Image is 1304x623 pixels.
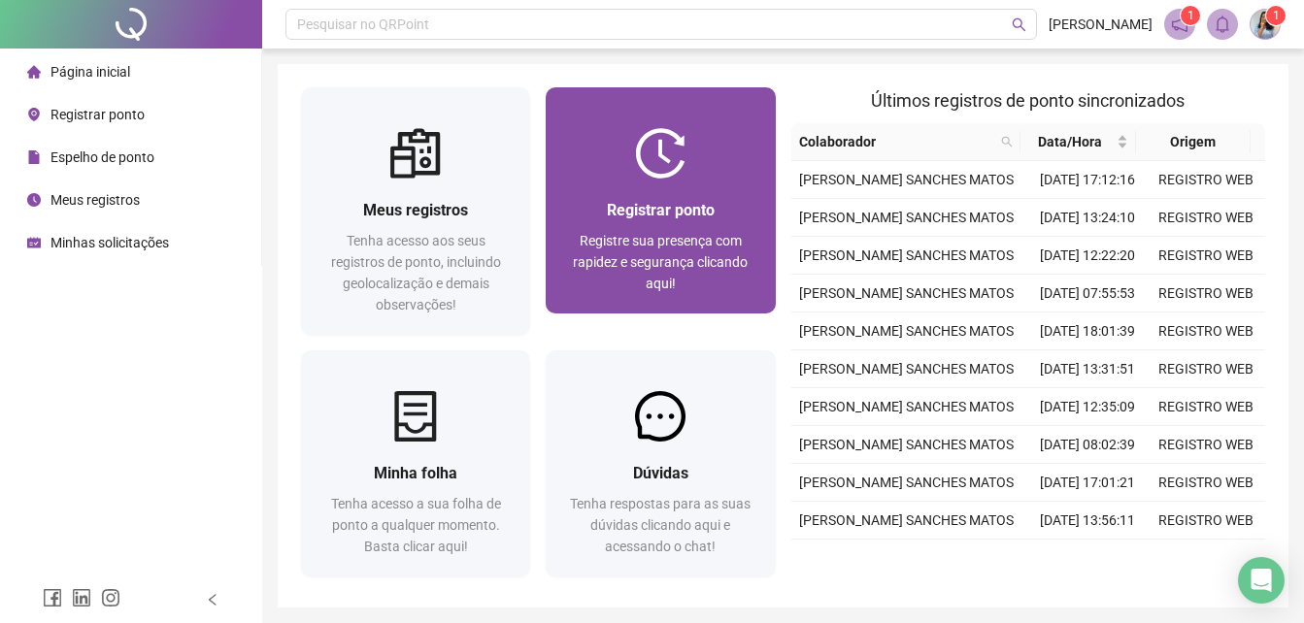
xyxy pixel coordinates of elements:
td: [DATE] 17:12:16 [1028,161,1147,199]
td: [DATE] 17:01:21 [1028,464,1147,502]
span: [PERSON_NAME] SANCHES MATOS [799,475,1014,490]
td: REGISTRO WEB [1147,388,1265,426]
span: facebook [43,588,62,607]
span: search [1001,136,1013,148]
td: [DATE] 12:22:20 [1028,237,1147,275]
span: Colaborador [799,131,994,152]
span: clock-circle [27,193,41,207]
td: REGISTRO WEB [1147,237,1265,275]
span: Dúvidas [633,464,688,482]
span: Minha folha [374,464,457,482]
span: 1 [1187,9,1194,22]
span: bell [1214,16,1231,33]
td: [DATE] 07:55:53 [1028,275,1147,312]
span: [PERSON_NAME] SANCHES MATOS [799,399,1014,414]
span: Minhas solicitações [50,235,169,250]
span: [PERSON_NAME] SANCHES MATOS [799,361,1014,377]
span: left [206,593,219,607]
td: [DATE] 13:24:10 [1028,199,1147,237]
span: [PERSON_NAME] SANCHES MATOS [799,285,1014,301]
span: [PERSON_NAME] SANCHES MATOS [799,247,1014,263]
span: [PERSON_NAME] SANCHES MATOS [799,172,1014,187]
span: schedule [27,236,41,249]
td: REGISTRO WEB [1147,312,1265,350]
span: [PERSON_NAME] SANCHES MATOS [799,323,1014,339]
td: REGISTRO WEB [1147,502,1265,540]
span: environment [27,108,41,121]
span: [PERSON_NAME] [1049,14,1153,35]
span: Registrar ponto [50,107,145,122]
span: [PERSON_NAME] SANCHES MATOS [799,210,1014,225]
sup: Atualize o seu contato no menu Meus Dados [1266,6,1286,25]
td: REGISTRO WEB [1147,350,1265,388]
td: REGISTRO WEB [1147,464,1265,502]
span: file [27,150,41,164]
span: Meus registros [363,201,468,219]
td: REGISTRO WEB [1147,275,1265,312]
th: Origem [1136,123,1251,161]
span: search [1012,17,1026,32]
sup: 1 [1181,6,1200,25]
span: [PERSON_NAME] SANCHES MATOS [799,512,1014,528]
span: Registre sua presença com rapidez e segurança clicando aqui! [573,233,748,291]
span: Meus registros [50,192,140,208]
td: [DATE] 12:36:43 [1028,540,1147,577]
span: Tenha acesso aos seus registros de ponto, incluindo geolocalização e demais observações! [331,233,501,312]
span: Tenha acesso a sua folha de ponto a qualquer momento. Basta clicar aqui! [331,496,501,554]
span: instagram [101,588,120,607]
td: REGISTRO WEB [1147,161,1265,199]
span: home [27,65,41,79]
a: Minha folhaTenha acesso a sua folha de ponto a qualquer momento. Basta clicar aqui! [301,350,530,576]
td: REGISTRO WEB [1147,540,1265,577]
span: Data/Hora [1028,131,1112,152]
td: REGISTRO WEB [1147,426,1265,464]
a: Registrar pontoRegistre sua presença com rapidez e segurança clicando aqui! [546,87,775,313]
div: Open Intercom Messenger [1238,557,1285,604]
span: Últimos registros de ponto sincronizados [871,90,1185,111]
span: Tenha respostas para as suas dúvidas clicando aqui e acessando o chat! [570,496,751,554]
span: Registrar ponto [607,201,715,219]
td: [DATE] 13:56:11 [1028,502,1147,540]
a: DúvidasTenha respostas para as suas dúvidas clicando aqui e acessando o chat! [546,350,775,576]
span: 1 [1273,9,1280,22]
td: [DATE] 12:35:09 [1028,388,1147,426]
span: [PERSON_NAME] SANCHES MATOS [799,437,1014,452]
a: Meus registrosTenha acesso aos seus registros de ponto, incluindo geolocalização e demais observa... [301,87,530,335]
td: [DATE] 08:02:39 [1028,426,1147,464]
td: REGISTRO WEB [1147,199,1265,237]
td: [DATE] 18:01:39 [1028,312,1147,350]
span: linkedin [72,588,91,607]
span: Espelho de ponto [50,149,154,165]
img: 88055 [1251,10,1280,39]
th: Data/Hora [1020,123,1135,161]
span: notification [1171,16,1188,33]
td: [DATE] 13:31:51 [1028,350,1147,388]
span: Página inicial [50,64,130,80]
span: search [997,127,1017,156]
